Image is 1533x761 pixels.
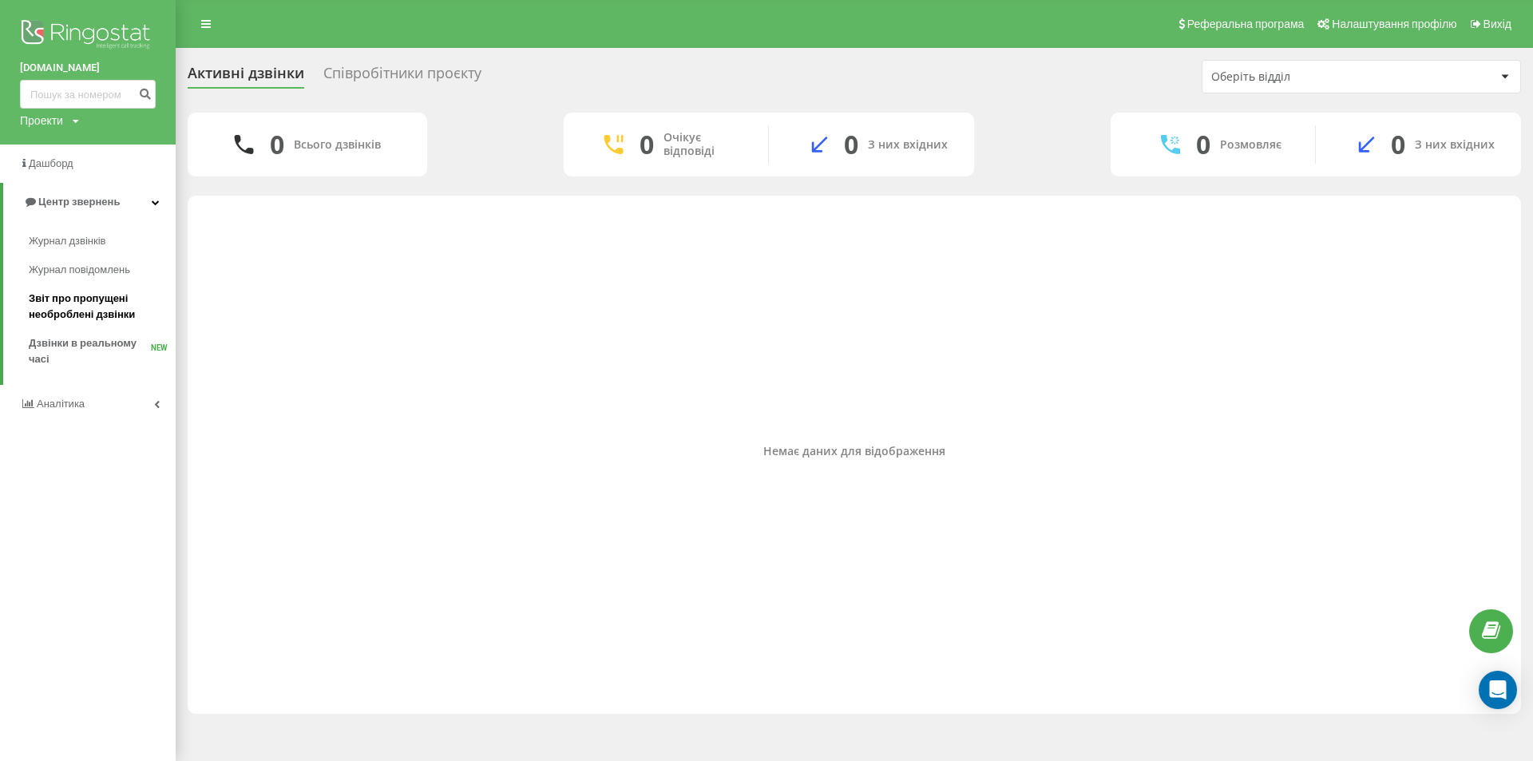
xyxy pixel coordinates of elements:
[29,227,176,256] a: Журнал дзвінків
[844,129,858,160] div: 0
[29,329,176,374] a: Дзвінки в реальному часіNEW
[20,113,63,129] div: Проекти
[20,60,156,76] a: [DOMAIN_NAME]
[20,80,156,109] input: Пошук за номером
[1196,129,1210,160] div: 0
[1391,129,1405,160] div: 0
[1479,671,1517,709] div: Open Intercom Messenger
[29,256,176,284] a: Журнал повідомлень
[38,196,120,208] span: Центр звернень
[29,233,105,249] span: Журнал дзвінків
[1415,138,1495,152] div: З них вхідних
[29,284,176,329] a: Звіт про пропущені необроблені дзвінки
[1187,18,1305,30] span: Реферальна програма
[37,398,85,410] span: Аналiтика
[323,65,481,89] div: Співробітники проєкту
[29,157,73,169] span: Дашборд
[29,291,168,323] span: Звіт про пропущені необроблені дзвінки
[3,183,176,221] a: Центр звернень
[294,138,381,152] div: Всього дзвінків
[1211,70,1402,84] div: Оберіть відділ
[1483,18,1511,30] span: Вихід
[270,129,284,160] div: 0
[20,16,156,56] img: Ringostat logo
[1220,138,1281,152] div: Розмовляє
[1332,18,1456,30] span: Налаштування профілю
[29,262,130,278] span: Журнал повідомлень
[188,65,304,89] div: Активні дзвінки
[29,335,151,367] span: Дзвінки в реальному часі
[868,138,948,152] div: З них вхідних
[200,444,1508,458] div: Немає даних для відображення
[664,131,744,158] div: Очікує відповіді
[640,129,654,160] div: 0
